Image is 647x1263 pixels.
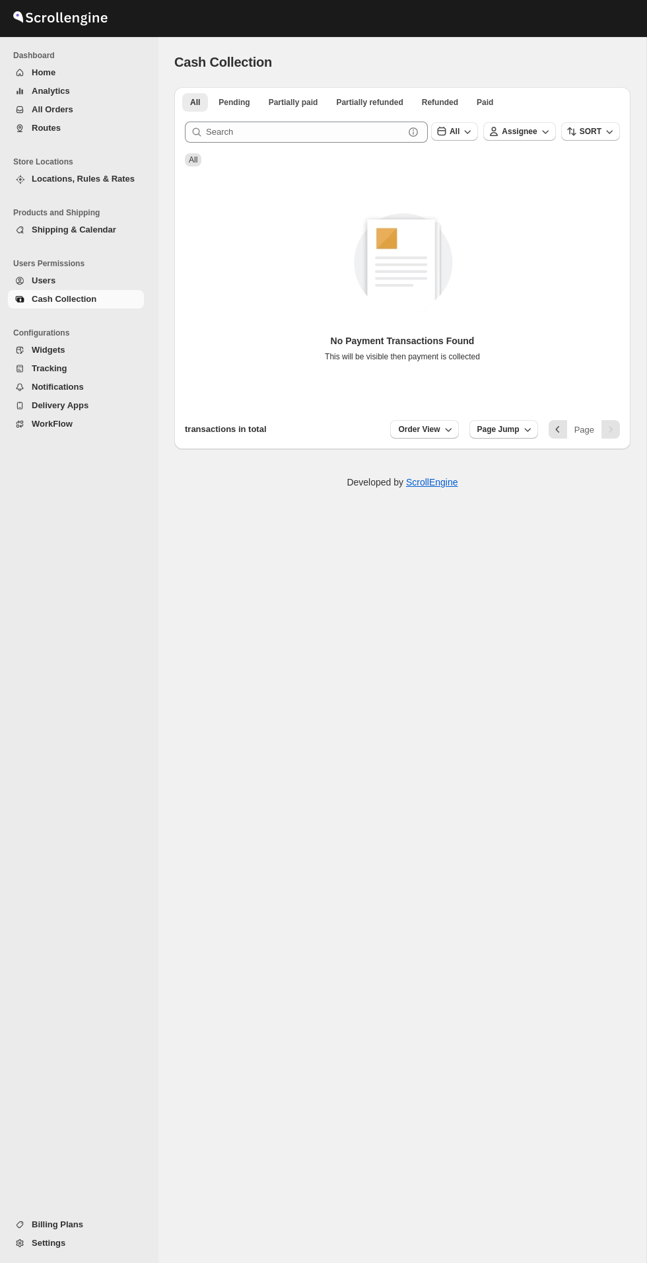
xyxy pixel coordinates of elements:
[450,127,460,136] span: All
[269,97,318,108] span: Partially paid
[8,415,144,433] button: WorkFlow
[8,63,144,82] button: Home
[13,157,149,167] span: Store Locations
[32,400,88,410] span: Delivery Apps
[574,425,594,435] span: Page
[8,82,144,100] button: Analytics
[32,363,67,373] span: Tracking
[398,424,440,435] span: Order View
[477,424,520,435] span: Page Jump
[13,258,149,269] span: Users Permissions
[422,97,458,108] span: Refunded
[32,123,61,133] span: Routes
[32,86,70,96] span: Analytics
[469,420,538,439] button: Page Jump
[206,122,404,143] input: Search
[8,221,144,239] button: Shipping & Calendar
[8,341,144,359] button: Widgets
[32,1219,83,1229] span: Billing Plans
[8,170,144,188] button: Locations, Rules & Rates
[390,420,458,439] button: Order View
[8,271,144,290] button: Users
[325,351,480,362] p: This will be visible then payment is collected
[502,127,537,136] span: Assignee
[32,1238,65,1248] span: Settings
[32,345,65,355] span: Widgets
[347,476,458,489] p: Developed by
[8,1234,144,1252] button: Settings
[32,174,135,184] span: Locations, Rules & Rates
[13,207,149,218] span: Products and Shipping
[32,275,55,285] span: Users
[32,419,73,429] span: WorkFlow
[219,97,250,108] span: Pending
[32,104,73,114] span: All Orders
[190,97,200,108] span: All
[325,334,480,347] p: No Payment Transactions Found
[8,378,144,396] button: Notifications
[431,122,478,141] button: All
[580,127,601,136] span: SORT
[8,1215,144,1234] button: Billing Plans
[336,97,403,108] span: Partially refunded
[549,420,620,439] nav: Pagination
[185,424,267,434] span: transactions in total
[483,122,555,141] button: Assignee
[406,477,458,487] a: ScrollEngine
[174,55,272,69] span: Cash Collection
[13,328,149,338] span: Configurations
[13,50,149,61] span: Dashboard
[32,225,116,235] span: Shipping & Calendar
[8,100,144,119] button: All Orders
[8,119,144,137] button: Routes
[561,122,620,141] button: SORT
[8,396,144,415] button: Delivery Apps
[477,97,493,108] span: Paid
[32,294,96,304] span: Cash Collection
[8,359,144,378] button: Tracking
[549,420,567,439] button: Previous
[32,67,55,77] span: Home
[8,290,144,308] button: Cash Collection
[189,155,197,164] span: All
[32,382,84,392] span: Notifications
